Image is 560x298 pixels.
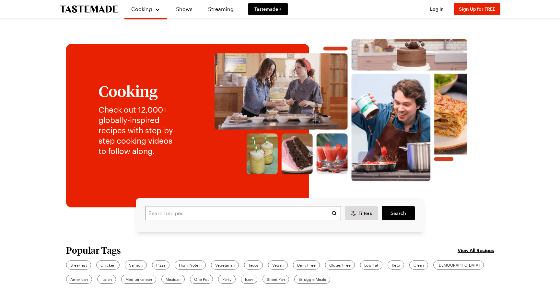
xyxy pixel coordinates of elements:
a: American [66,275,92,284]
a: Party [218,275,236,284]
a: Breakfast [66,260,91,270]
a: To Tastemade Home Page [60,6,118,13]
span: Filters [358,210,372,216]
button: Desktop filters [345,206,378,220]
span: Easy [245,276,253,282]
span: Party [222,276,231,282]
a: Vegan [268,260,288,270]
span: Dairy Free [297,262,316,268]
a: Struggle Meals [294,275,330,284]
a: Clean [409,260,428,270]
h2: Popular Tags [66,245,121,255]
span: Mediterranean [125,276,152,282]
span: High Protein [179,262,202,268]
span: Breakfast [70,262,87,268]
span: Tastemade + [254,6,282,12]
span: Struggle Meals [298,276,326,282]
a: Pizza [152,260,169,270]
a: Mediterranean [121,275,156,284]
a: Easy [241,275,257,284]
button: Cooking [131,3,160,16]
span: One Pot [194,276,209,282]
a: Tastemade + [248,3,288,15]
button: Log In [424,6,450,12]
span: American [70,276,88,282]
span: Gluten Free [329,262,351,268]
p: Check out 12,000+ globally-inspired recipes with step-by-step cooking videos to follow along. [99,105,181,156]
span: [DEMOGRAPHIC_DATA] [437,262,480,268]
span: Salmon [129,262,143,268]
span: Tacos [248,262,259,268]
a: Tacos [244,260,263,270]
span: Sign Up for FREE [459,6,495,12]
a: Dairy Free [293,260,320,270]
span: Keto [392,262,400,268]
span: Italian [101,276,112,282]
span: Pizza [156,262,165,268]
a: View All Recipes [458,247,494,254]
a: Sheet Pan [262,275,289,284]
a: Gluten Free [325,260,355,270]
a: Mexican [161,275,185,284]
span: Log In [430,6,444,12]
span: Clean [414,262,424,268]
span: Vegan [272,262,284,268]
span: Vegetarian [215,262,235,268]
a: Low Fat [360,260,382,270]
span: Cooking [131,6,152,12]
a: Chicken [96,260,120,270]
a: Italian [97,275,116,284]
h1: Cooking [99,83,181,99]
span: Low Fat [364,262,378,268]
button: Sign Up for FREE [454,3,500,15]
span: Sheet Pan [267,276,285,282]
img: Explore recipes [194,39,487,182]
a: filters [382,206,415,220]
span: Chicken [100,262,115,268]
a: Salmon [125,260,147,270]
a: One Pot [190,275,213,284]
span: Mexican [166,276,181,282]
a: Vegetarian [211,260,239,270]
span: Search [391,210,406,216]
a: Keto [388,260,404,270]
a: High Protein [175,260,206,270]
a: [DEMOGRAPHIC_DATA] [433,260,484,270]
